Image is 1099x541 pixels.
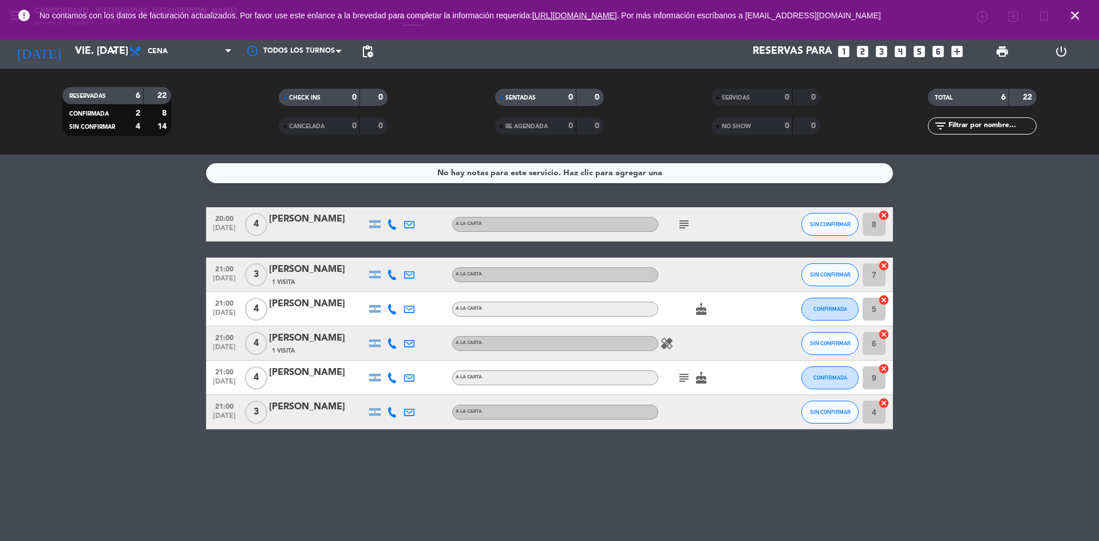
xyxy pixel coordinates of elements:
span: 3 [245,263,267,286]
span: SENTADAS [505,95,536,101]
span: Reservas para [753,46,832,57]
span: SIN CONFIRMAR [69,124,115,130]
span: A LA CARTA [456,375,482,380]
span: 4 [245,213,267,236]
div: [PERSON_NAME] [269,365,366,380]
i: healing [660,337,674,350]
i: add_box [950,44,964,59]
span: SIN CONFIRMAR [810,409,851,415]
i: looks_5 [912,44,927,59]
span: [DATE] [210,412,239,425]
strong: 0 [811,122,818,130]
i: looks_6 [931,44,946,59]
strong: 0 [595,122,602,130]
i: looks_4 [893,44,908,59]
span: TOTAL [935,95,952,101]
strong: 2 [136,109,140,117]
i: cancel [878,329,890,340]
span: SIN CONFIRMAR [810,340,851,346]
span: RESERVADAS [69,93,106,99]
strong: 22 [1023,93,1034,101]
strong: 0 [568,93,573,101]
i: cancel [878,210,890,221]
i: error [17,9,31,22]
button: SIN CONFIRMAR [801,401,859,424]
span: A LA CARTA [456,341,482,345]
span: SERVIDAS [722,95,750,101]
div: [PERSON_NAME] [269,331,366,346]
span: [DATE] [210,309,239,322]
span: 4 [245,332,267,355]
i: cake [694,302,708,316]
span: 21:00 [210,365,239,378]
strong: 6 [136,92,140,100]
i: cancel [878,260,890,271]
a: [URL][DOMAIN_NAME] [532,11,617,20]
span: 21:00 [210,330,239,343]
strong: 0 [785,122,789,130]
div: [PERSON_NAME] [269,400,366,414]
button: SIN CONFIRMAR [801,213,859,236]
i: subject [677,218,691,231]
strong: 0 [378,122,385,130]
button: SIN CONFIRMAR [801,332,859,355]
span: CANCELADA [289,124,325,129]
span: print [995,45,1009,58]
i: subject [677,371,691,385]
i: looks_one [836,44,851,59]
i: looks_two [855,44,870,59]
i: close [1068,9,1082,22]
span: [DATE] [210,378,239,391]
i: power_settings_new [1054,45,1068,58]
span: pending_actions [361,45,374,58]
span: A LA CARTA [456,222,482,226]
span: 1 Visita [272,278,295,287]
div: LOG OUT [1031,34,1090,69]
span: Cena [148,48,168,56]
button: CONFIRMADA [801,298,859,321]
i: cancel [878,294,890,306]
span: 21:00 [210,262,239,275]
i: looks_3 [874,44,889,59]
i: [DATE] [9,39,69,64]
strong: 14 [157,123,169,131]
span: CONFIRMADA [813,306,847,312]
strong: 8 [162,109,169,117]
span: 4 [245,298,267,321]
div: [PERSON_NAME] [269,212,366,227]
span: 1 Visita [272,346,295,356]
span: [DATE] [210,343,239,357]
strong: 0 [811,93,818,101]
i: cancel [878,397,890,409]
div: [PERSON_NAME] [269,262,366,277]
span: SIN CONFIRMAR [810,221,851,227]
i: cancel [878,363,890,374]
strong: 4 [136,123,140,131]
span: SIN CONFIRMAR [810,271,851,278]
strong: 0 [352,93,357,101]
span: 20:00 [210,211,239,224]
strong: 6 [1001,93,1006,101]
span: [DATE] [210,275,239,288]
span: CHECK INS [289,95,321,101]
span: RE AGENDADA [505,124,548,129]
strong: 0 [568,122,573,130]
input: Filtrar por nombre... [947,120,1036,132]
span: 4 [245,366,267,389]
strong: 0 [785,93,789,101]
span: No contamos con los datos de facturación actualizados. Por favor use este enlance a la brevedad p... [39,11,881,20]
button: CONFIRMADA [801,366,859,389]
span: A LA CARTA [456,409,482,414]
span: [DATE] [210,224,239,238]
div: [PERSON_NAME] [269,297,366,311]
i: filter_list [934,119,947,133]
span: A LA CARTA [456,306,482,311]
i: arrow_drop_down [106,45,120,58]
div: No hay notas para este servicio. Haz clic para agregar una [437,167,662,180]
span: 21:00 [210,399,239,412]
span: A LA CARTA [456,272,482,277]
strong: 0 [352,122,357,130]
strong: 0 [595,93,602,101]
button: SIN CONFIRMAR [801,263,859,286]
a: . Por más información escríbanos a [EMAIL_ADDRESS][DOMAIN_NAME] [617,11,881,20]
